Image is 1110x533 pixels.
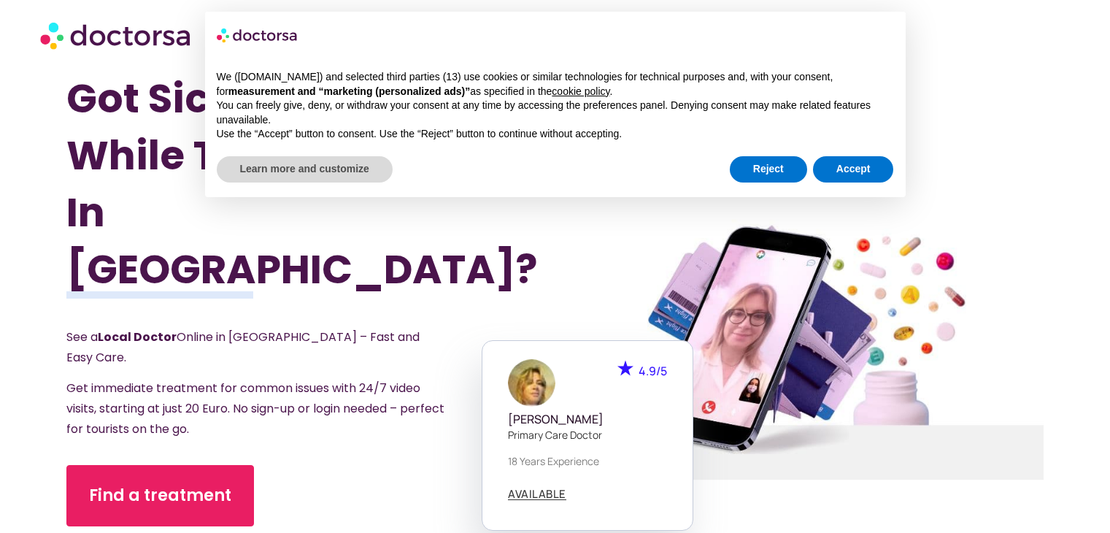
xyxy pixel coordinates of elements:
strong: Local Doctor [98,329,177,345]
p: You can freely give, deny, or withdraw your consent at any time by accessing the preferences pane... [217,99,894,127]
p: Primary care doctor [508,427,667,442]
span: Get immediate treatment for common issues with 24/7 video visits, starting at just 20 Euro. No si... [66,380,444,437]
p: 18 years experience [508,453,667,469]
a: cookie policy [552,85,609,97]
span: See a Online in [GEOGRAPHIC_DATA] – Fast and Easy Care. [66,329,420,366]
p: Use the “Accept” button to consent. Use the “Reject” button to continue without accepting. [217,127,894,142]
button: Learn more and customize [217,156,393,183]
button: Reject [730,156,807,183]
p: We ([DOMAIN_NAME]) and selected third parties (13) use cookies or similar technologies for techni... [217,70,894,99]
a: AVAILABLE [508,488,566,500]
a: Find a treatment [66,465,254,526]
span: AVAILABLE [508,488,566,499]
h1: Got Sick While Traveling In [GEOGRAPHIC_DATA]? [66,70,482,298]
span: 4.9/5 [639,363,667,379]
img: logo [217,23,298,47]
strong: measurement and “marketing (personalized ads)” [228,85,470,97]
span: Find a treatment [89,484,231,507]
h5: [PERSON_NAME] [508,413,667,426]
button: Accept [813,156,894,183]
